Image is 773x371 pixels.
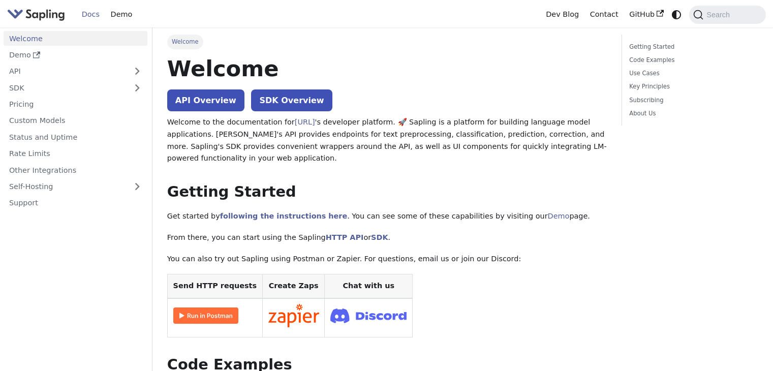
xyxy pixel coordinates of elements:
[4,163,147,177] a: Other Integrations
[629,96,755,105] a: Subscribing
[629,82,755,91] a: Key Principles
[4,196,147,210] a: Support
[167,274,262,298] th: Send HTTP requests
[76,7,105,22] a: Docs
[326,233,364,241] a: HTTP API
[4,48,147,63] a: Demo
[167,253,607,265] p: You can also try out Sapling using Postman or Zapier. For questions, email us or join our Discord:
[251,89,332,111] a: SDK Overview
[629,69,755,78] a: Use Cases
[669,7,684,22] button: Switch between dark and light mode (currently system mode)
[629,55,755,65] a: Code Examples
[4,179,147,194] a: Self-Hosting
[629,42,755,52] a: Getting Started
[167,35,203,49] span: Welcome
[167,116,607,165] p: Welcome to the documentation for 's developer platform. 🚀 Sapling is a platform for building lang...
[4,31,147,46] a: Welcome
[325,274,413,298] th: Chat with us
[548,212,570,220] a: Demo
[167,35,607,49] nav: Breadcrumbs
[127,64,147,79] button: Expand sidebar category 'API'
[4,97,147,112] a: Pricing
[173,307,238,324] img: Run in Postman
[4,146,147,161] a: Rate Limits
[689,6,765,24] button: Search (Command+K)
[330,305,407,326] img: Join Discord
[295,118,315,126] a: [URL]
[7,7,69,22] a: Sapling.aiSapling.ai
[703,11,736,19] span: Search
[167,183,607,201] h2: Getting Started
[4,130,147,144] a: Status and Uptime
[371,233,388,241] a: SDK
[629,109,755,118] a: About Us
[540,7,584,22] a: Dev Blog
[4,64,127,79] a: API
[105,7,138,22] a: Demo
[167,232,607,244] p: From there, you can start using the Sapling or .
[4,80,127,95] a: SDK
[262,274,325,298] th: Create Zaps
[167,89,244,111] a: API Overview
[127,80,147,95] button: Expand sidebar category 'SDK'
[624,7,669,22] a: GitHub
[220,212,347,220] a: following the instructions here
[4,113,147,128] a: Custom Models
[584,7,624,22] a: Contact
[167,210,607,223] p: Get started by . You can see some of these capabilities by visiting our page.
[268,304,319,327] img: Connect in Zapier
[7,7,65,22] img: Sapling.ai
[167,55,607,82] h1: Welcome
